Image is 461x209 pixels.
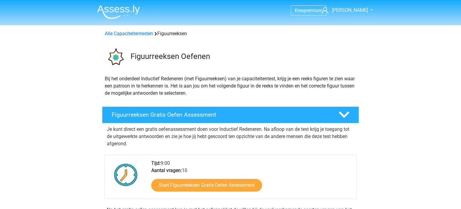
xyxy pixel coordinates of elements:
[151,160,161,166] b: Tijd:
[102,30,359,37] div: Figuurreeksen
[100,106,361,123] a: Figuurreeksen Gratis Oefen Assessment
[112,111,329,118] h4: Figuurreeksen Gratis Oefen Assessment
[291,6,326,14] a: Kiespremium
[107,126,354,147] p: Je kunt direct een gratis oefenassessment doen voor Inductief Redeneren. Na afloop van de test kr...
[105,75,356,97] p: Bij het onderdeel Inductief Redeneren (met Figuurreeksen) van je capaciteitentest, krijg je een r...
[295,8,304,13] span: Kies
[131,52,354,61] h3: Figuurreeksen Oefenen
[319,7,369,14] a: [PERSON_NAME]
[105,31,153,36] a: Alle Capaciteitentesten
[147,160,356,199] div: 9:00 10
[151,168,182,173] b: Aantal vragen:
[151,179,262,192] a: Start Figuurreeksen Gratis Oefen Assessment
[304,8,323,13] span: premium
[332,7,368,13] span: [PERSON_NAME]
[97,5,140,19] img: Assessly
[111,160,141,190] img: Klok
[102,45,128,70] img: figuurreeksen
